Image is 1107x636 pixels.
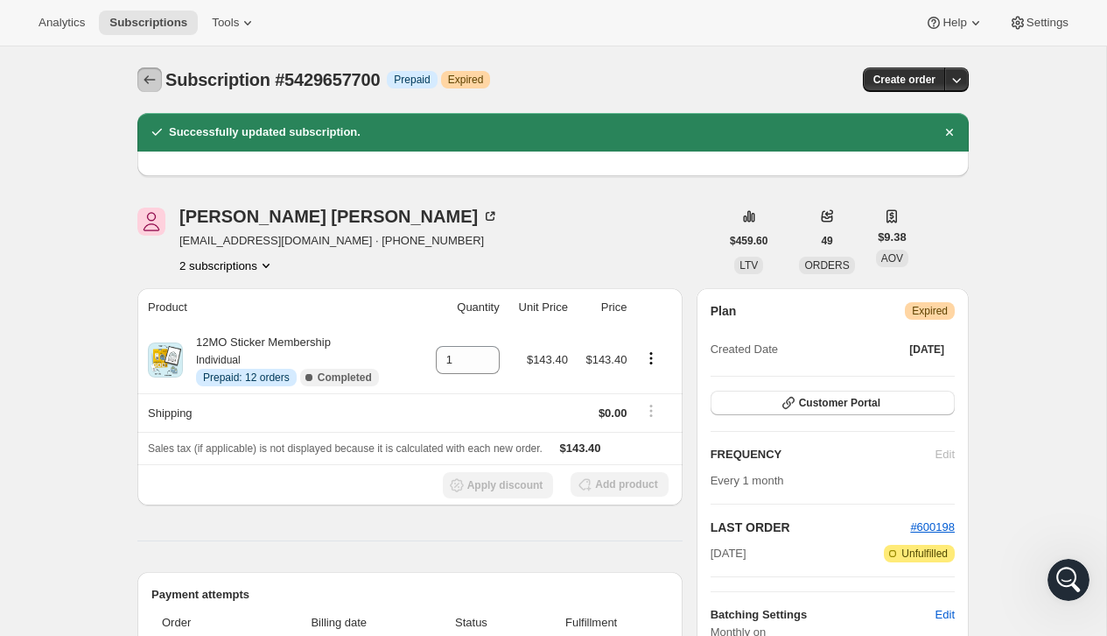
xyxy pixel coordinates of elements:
[711,446,935,463] h2: FREQUENCY
[637,401,665,420] button: Shipping actions
[28,312,273,346] div: Our usual reply time 🕒
[863,67,946,92] button: Create order
[573,288,633,327] th: Price
[151,586,669,604] h2: Payment attempts
[935,606,955,624] span: Edit
[719,229,778,253] button: $459.60
[201,11,267,35] button: Tools
[711,341,778,358] span: Created Date
[394,73,430,87] span: Prepaid
[85,9,199,22] h1: [PERSON_NAME]
[730,234,767,248] span: $459.60
[527,353,568,366] span: $143.40
[909,343,944,357] span: [DATE]
[912,304,948,318] span: Expired
[14,371,287,426] div: Hi there! Which subscription are you referring to?[PERSON_NAME] • 1h ago
[99,11,198,35] button: Subscriptions
[901,547,948,561] span: Unfulfilled
[14,224,287,357] div: You’ll get replies here and in your email:✉️[EMAIL_ADDRESS][DOMAIN_NAME]Our usual reply time🕒A fe...
[260,614,417,632] span: Billing date
[11,7,45,40] button: go back
[137,288,419,327] th: Product
[15,448,335,477] textarea: Message…
[109,16,187,30] span: Subscriptions
[711,302,737,320] h2: Plan
[810,229,843,253] button: 49
[318,371,372,385] span: Completed
[83,484,97,498] button: Upload attachment
[183,334,379,386] div: 12MO Sticker Membership
[878,229,907,246] span: $9.38
[448,73,484,87] span: Expired
[179,232,499,250] span: [EMAIL_ADDRESS][DOMAIN_NAME] · [PHONE_NUMBER]
[910,520,955,534] a: #600198
[998,11,1079,35] button: Settings
[599,406,627,420] span: $0.00
[711,545,746,562] span: [DATE]
[43,330,142,344] b: A few minutes
[937,120,962,145] button: Dismiss notification
[910,519,955,536] button: #600198
[179,257,275,274] button: Product actions
[804,259,849,272] span: ORDERS
[799,396,880,410] span: Customer Portal
[873,73,935,87] span: Create order
[1047,559,1089,601] iframe: Intercom live chat
[196,354,241,366] small: Individual
[55,484,69,498] button: Gif picker
[1026,16,1068,30] span: Settings
[63,138,336,210] div: Are you able to make this an individual tattoo instead family tattoo? Let me know thanks!
[899,337,955,362] button: [DATE]
[739,259,758,272] span: LTV
[711,519,911,536] h2: LAST ORDER
[203,371,290,385] span: Prepaid: 12 orders
[179,208,499,225] div: [PERSON_NAME] [PERSON_NAME]
[711,474,784,487] span: Every 1 month
[300,477,328,505] button: Send a message…
[137,393,419,432] th: Shipping
[305,7,339,40] button: Home
[77,148,322,200] div: Are you able to make this an individual tattoo instead family tattoo? Let me know thanks!
[28,381,273,415] div: Hi there! Which subscription are you referring to?
[27,484,41,498] button: Emoji picker
[148,343,183,378] img: product img
[585,353,627,366] span: $143.40
[925,601,965,629] button: Edit
[881,252,903,265] span: AOV
[28,430,165,441] div: [PERSON_NAME] • 1h ago
[39,16,85,30] span: Analytics
[711,606,935,624] h6: Batching Settings
[560,442,601,455] span: $143.40
[821,234,832,248] span: 49
[137,208,165,236] span: mary garrison
[14,224,336,371] div: Fin says…
[28,270,167,301] b: [EMAIL_ADDRESS][DOMAIN_NAME]
[212,16,239,30] span: Tools
[28,235,273,303] div: You’ll get replies here and in your email: ✉️
[505,288,573,327] th: Unit Price
[85,22,163,39] p: Active 2h ago
[914,11,994,35] button: Help
[428,614,514,632] span: Status
[169,124,361,141] h2: Successfully updated subscription.
[137,67,162,92] button: Subscriptions
[148,442,543,455] span: Sales tax (if applicable) is not displayed because it is calculated with each new order.
[50,10,78,38] img: Profile image for Brian
[525,614,658,632] span: Fulfillment
[165,70,380,89] span: Subscription #5429657700
[28,11,95,35] button: Analytics
[637,349,665,368] button: Product actions
[14,371,336,457] div: Brian says…
[942,16,966,30] span: Help
[711,391,955,415] button: Customer Portal
[14,138,336,224] div: Lydia says…
[419,288,504,327] th: Quantity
